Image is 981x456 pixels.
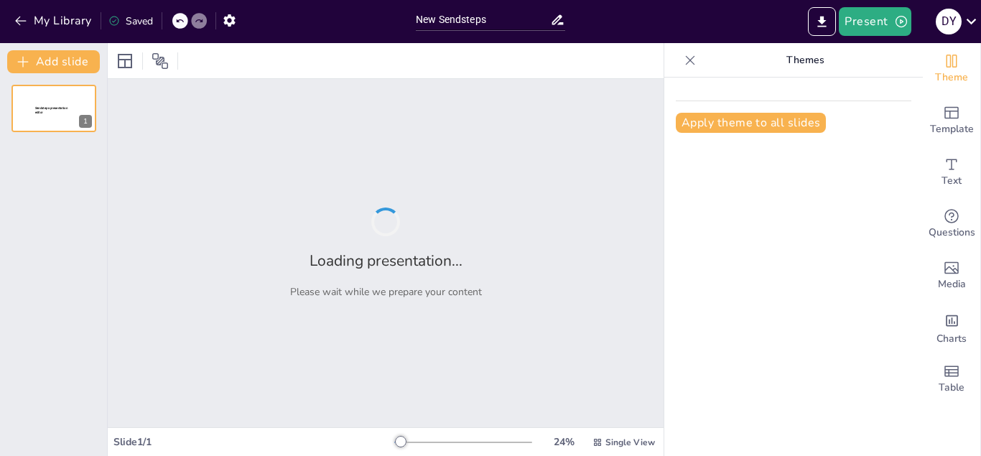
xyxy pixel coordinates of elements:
[416,9,550,30] input: Insert title
[290,285,482,299] p: Please wait while we prepare your content
[11,9,98,32] button: My Library
[152,52,169,70] span: Position
[938,276,966,292] span: Media
[942,173,962,189] span: Text
[935,70,968,85] span: Theme
[702,43,908,78] p: Themes
[923,250,980,302] div: Add images, graphics, shapes or video
[11,85,96,132] div: Sendsteps presentation editor1
[7,50,100,73] button: Add slide
[605,437,655,448] span: Single View
[923,43,980,95] div: Change the overall theme
[923,302,980,353] div: Add charts and graphs
[547,435,581,449] div: 24 %
[808,7,836,36] button: Export to PowerPoint
[936,9,962,34] div: d y
[113,50,136,73] div: Layout
[923,353,980,405] div: Add a table
[676,113,826,133] button: Apply theme to all slides
[35,106,68,114] span: Sendsteps presentation editor
[936,331,967,347] span: Charts
[113,435,394,449] div: Slide 1 / 1
[923,95,980,146] div: Add ready made slides
[310,251,462,271] h2: Loading presentation...
[923,198,980,250] div: Get real-time input from your audience
[930,121,974,137] span: Template
[939,380,964,396] span: Table
[929,225,975,241] span: Questions
[108,14,153,28] div: Saved
[839,7,911,36] button: Present
[923,146,980,198] div: Add text boxes
[79,115,92,128] div: 1
[936,7,962,36] button: d y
